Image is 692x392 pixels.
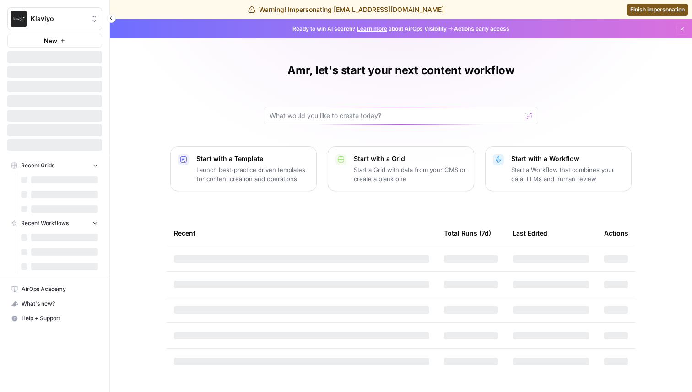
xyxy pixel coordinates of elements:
div: Actions [604,220,628,246]
span: Finish impersonation [630,5,685,14]
p: Start with a Grid [354,154,466,163]
div: Last Edited [513,220,547,246]
a: Finish impersonation [627,4,688,16]
span: Ready to win AI search? about AirOps Visibility [292,25,447,33]
img: Klaviyo Logo [11,11,27,27]
p: Start a Grid with data from your CMS or create a blank one [354,165,466,183]
input: What would you like to create today? [270,111,521,120]
a: Learn more [357,25,387,32]
button: Start with a TemplateLaunch best-practice driven templates for content creation and operations [170,146,317,191]
div: Warning! Impersonating [EMAIL_ADDRESS][DOMAIN_NAME] [248,5,444,14]
button: Recent Grids [7,159,102,172]
a: AirOps Academy [7,282,102,296]
button: What's new? [7,296,102,311]
button: New [7,34,102,48]
div: Recent [174,220,429,246]
span: Actions early access [454,25,509,33]
p: Start a Workflow that combines your data, LLMs and human review [511,165,624,183]
button: Start with a WorkflowStart a Workflow that combines your data, LLMs and human review [485,146,632,191]
div: What's new? [8,297,102,311]
button: Recent Workflows [7,216,102,230]
h1: Amr, let's start your next content workflow [287,63,514,78]
span: Klaviyo [31,14,86,23]
span: AirOps Academy [22,285,98,293]
p: Launch best-practice driven templates for content creation and operations [196,165,309,183]
span: Recent Workflows [21,219,69,227]
div: Total Runs (7d) [444,220,491,246]
p: Start with a Workflow [511,154,624,163]
span: Recent Grids [21,161,54,170]
button: Workspace: Klaviyo [7,7,102,30]
p: Start with a Template [196,154,309,163]
span: New [44,36,57,45]
button: Start with a GridStart a Grid with data from your CMS or create a blank one [328,146,474,191]
span: Help + Support [22,314,98,322]
button: Help + Support [7,311,102,326]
